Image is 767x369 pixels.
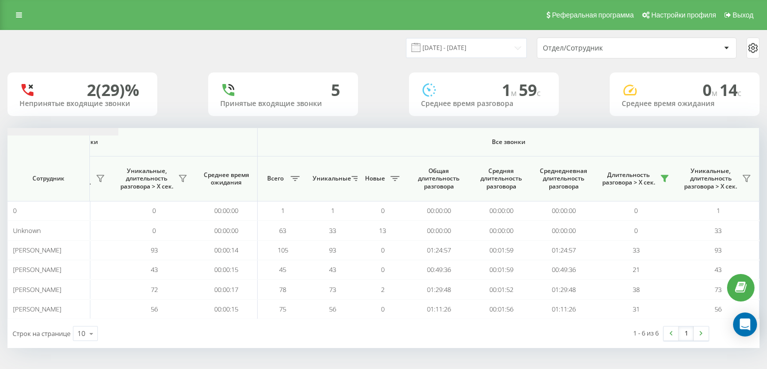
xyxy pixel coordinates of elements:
span: 0 [13,206,16,215]
td: 00:01:52 [470,279,532,299]
span: [PERSON_NAME] [13,285,61,294]
span: Длительность разговора > Х сек. [600,171,657,186]
td: 00:00:14 [195,240,258,260]
span: 73 [715,285,722,294]
span: м [712,87,720,98]
div: Принятые входящие звонки [220,99,346,108]
span: 43 [715,265,722,274]
div: Среднее время разговора [421,99,547,108]
span: 93 [329,245,336,254]
span: м [511,87,519,98]
div: 10 [77,328,85,338]
span: 14 [720,79,742,100]
td: 00:00:00 [532,220,595,240]
td: 00:00:00 [470,201,532,220]
span: 1 [331,206,335,215]
td: 01:29:48 [407,279,470,299]
span: 33 [715,226,722,235]
div: 5 [331,80,340,99]
span: Все звонки [287,138,730,146]
span: 93 [151,245,158,254]
div: 1 - 6 из 6 [633,328,659,338]
span: 0 [381,245,384,254]
span: 56 [715,304,722,313]
span: 45 [279,265,286,274]
td: 00:49:36 [532,260,595,279]
td: 00:00:17 [195,279,258,299]
td: 01:11:26 [532,299,595,319]
span: Новые [363,174,387,182]
div: Отдел/Сотрудник [543,44,662,52]
span: 59 [519,79,541,100]
span: 78 [279,285,286,294]
span: 93 [715,245,722,254]
span: Среднедневная длительность разговора [540,167,587,190]
span: Всего [263,174,288,182]
td: 00:00:00 [407,220,470,240]
span: Средняя длительность разговора [477,167,525,190]
span: Уникальные, длительность разговора > Х сек. [118,167,175,190]
td: 01:24:57 [407,240,470,260]
span: 43 [329,265,336,274]
span: 56 [151,304,158,313]
span: 1 [717,206,720,215]
span: 0 [703,79,720,100]
span: [PERSON_NAME] [13,265,61,274]
span: 33 [329,226,336,235]
span: Выход [733,11,754,19]
span: Строк на странице [12,329,70,338]
span: 0 [152,226,156,235]
span: 73 [329,285,336,294]
span: 72 [151,285,158,294]
span: Уникальные [313,174,349,182]
span: 0 [634,226,638,235]
span: 1 [502,79,519,100]
span: Реферальная программа [552,11,634,19]
td: 00:00:15 [195,299,258,319]
span: 0 [381,265,384,274]
span: 0 [381,206,384,215]
td: 00:01:56 [470,299,532,319]
span: c [738,87,742,98]
span: Общая длительность разговора [415,167,462,190]
span: 38 [633,285,640,294]
div: 2 (29)% [87,80,139,99]
span: 31 [633,304,640,313]
span: Сотрудник [16,174,81,182]
div: Среднее время ожидания [622,99,748,108]
td: 00:00:00 [407,201,470,220]
td: 00:00:15 [195,260,258,279]
td: 00:00:00 [470,220,532,240]
span: 33 [633,245,640,254]
td: 01:29:48 [532,279,595,299]
span: [PERSON_NAME] [13,304,61,313]
td: 00:01:59 [470,260,532,279]
span: Настройки профиля [651,11,716,19]
span: 21 [633,265,640,274]
span: 75 [279,304,286,313]
span: 0 [381,304,384,313]
td: 00:00:00 [195,220,258,240]
div: Непринятые входящие звонки [19,99,145,108]
td: 01:24:57 [532,240,595,260]
td: 00:00:00 [532,201,595,220]
span: 43 [151,265,158,274]
span: [PERSON_NAME] [13,245,61,254]
span: 0 [152,206,156,215]
span: 63 [279,226,286,235]
a: 1 [679,326,694,340]
span: 56 [329,304,336,313]
td: 00:01:59 [470,240,532,260]
div: Open Intercom Messenger [733,312,757,336]
span: 0 [634,206,638,215]
span: 105 [278,245,288,254]
td: 00:49:36 [407,260,470,279]
td: 01:11:26 [407,299,470,319]
span: 13 [379,226,386,235]
span: Уникальные, длительность разговора > Х сек. [682,167,739,190]
span: 2 [381,285,384,294]
span: c [537,87,541,98]
span: Среднее время ожидания [203,171,250,186]
span: Unknown [13,226,41,235]
td: 00:00:00 [195,201,258,220]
